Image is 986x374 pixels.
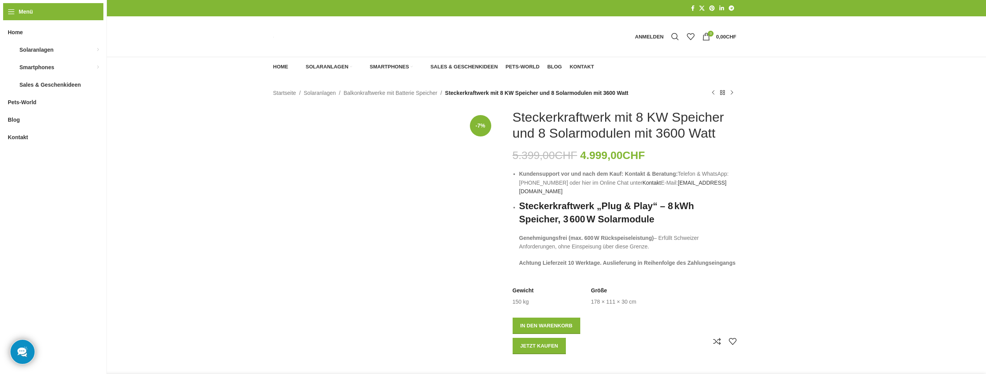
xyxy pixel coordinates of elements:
bdi: 5.399,00 [513,149,578,161]
span: Solaranlagen [306,64,349,70]
a: Kontakt [642,180,661,186]
h1: Steckerkraftwerk mit 8 KW Speicher und 8 Solarmodulen mit 3600 Watt [513,109,736,141]
span: -7% [470,115,491,136]
td: 178 × 111 × 30 cm [591,298,637,306]
div: Hauptnavigation [269,59,598,75]
span: Home [273,64,288,70]
strong: Kontakt & Beratung: [625,171,678,177]
img: Solaranlagen [8,46,16,54]
span: Anmelden [635,34,664,39]
img: Smartphones [8,63,16,71]
a: Balkonkraftwerke mit Batterie Speicher [344,89,437,97]
div: Meine Wunschliste [683,29,698,44]
a: Vorheriges Produkt [709,88,718,98]
span: Pets-World [8,95,37,109]
button: In den Warenkorb [513,318,580,334]
a: Solaranlagen [296,59,353,75]
span: CHF [623,149,645,161]
a: [EMAIL_ADDRESS][DOMAIN_NAME] [519,180,727,194]
nav: Breadcrumb [273,89,628,97]
span: 0 [708,31,714,37]
a: Sales & Geschenkideen [421,59,497,75]
button: Jetzt kaufen [513,338,566,354]
a: Solaranlagen [304,89,336,97]
a: LinkedIn Social Link [717,3,726,14]
a: Smartphones [360,59,413,75]
span: Sales & Geschenkideen [430,64,497,70]
p: – Erfüllt Schweizer Anforderungen, ohne Einspeisung über diese Grenze. [519,234,736,251]
a: Pets-World [506,59,539,75]
a: Facebook Social Link [689,3,697,14]
span: Home [8,25,23,39]
a: Logo der Website [273,33,274,40]
table: Produktdetails [513,287,736,306]
span: Gewicht [513,287,534,295]
span: Menü [19,7,33,16]
li: Telefon & WhatsApp: [PHONE_NUMBER] oder hier im Online Chat unter E-Mail: [519,170,736,196]
span: Kontakt [8,130,28,144]
bdi: 0,00 [716,34,736,40]
a: Home [273,59,288,75]
img: Smartphones [360,63,367,70]
strong: Achtung Lieferzeit 10 Werktage. Auslieferung in Reihenfolge des Zahlungseingangs [519,260,736,266]
a: X Social Link [697,3,707,14]
span: Größe [591,287,607,295]
strong: Kundensupport vor und nach dem Kauf: [519,171,623,177]
span: Solaranlagen [19,43,54,57]
bdi: 4.999,00 [580,149,645,161]
a: Startseite [273,89,296,97]
strong: Genehmigungsfrei (max. 600 W Rückspeiseleistung) [519,235,654,241]
h2: Steckerkraftwerk „Plug & Play“ – 8 kWh Speicher, 3 600 W Solarmodule [519,199,736,225]
span: Steckerkraftwerk mit 8 KW Speicher und 8 Solarmodulen mit 3600 Watt [445,89,628,97]
img: Sales & Geschenkideen [421,63,428,70]
a: Nächstes Produkt [727,88,736,98]
span: Smartphones [19,60,54,74]
a: Blog [547,59,562,75]
a: Telegram Social Link [726,3,736,14]
span: CHF [726,34,736,40]
a: Suche [667,29,683,44]
span: Smartphones [370,64,409,70]
span: CHF [555,149,578,161]
span: Blog [547,64,562,70]
span: Pets-World [506,64,539,70]
a: Anmelden [631,29,668,44]
td: 150 kg [513,298,529,306]
a: Pinterest Social Link [707,3,717,14]
img: Solaranlagen [296,63,303,70]
span: Kontakt [570,64,594,70]
span: Sales & Geschenkideen [19,78,81,92]
span: Blog [8,113,20,127]
a: 0 0,00CHF [698,29,740,44]
img: Sales & Geschenkideen [8,81,16,89]
a: Kontakt [570,59,594,75]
